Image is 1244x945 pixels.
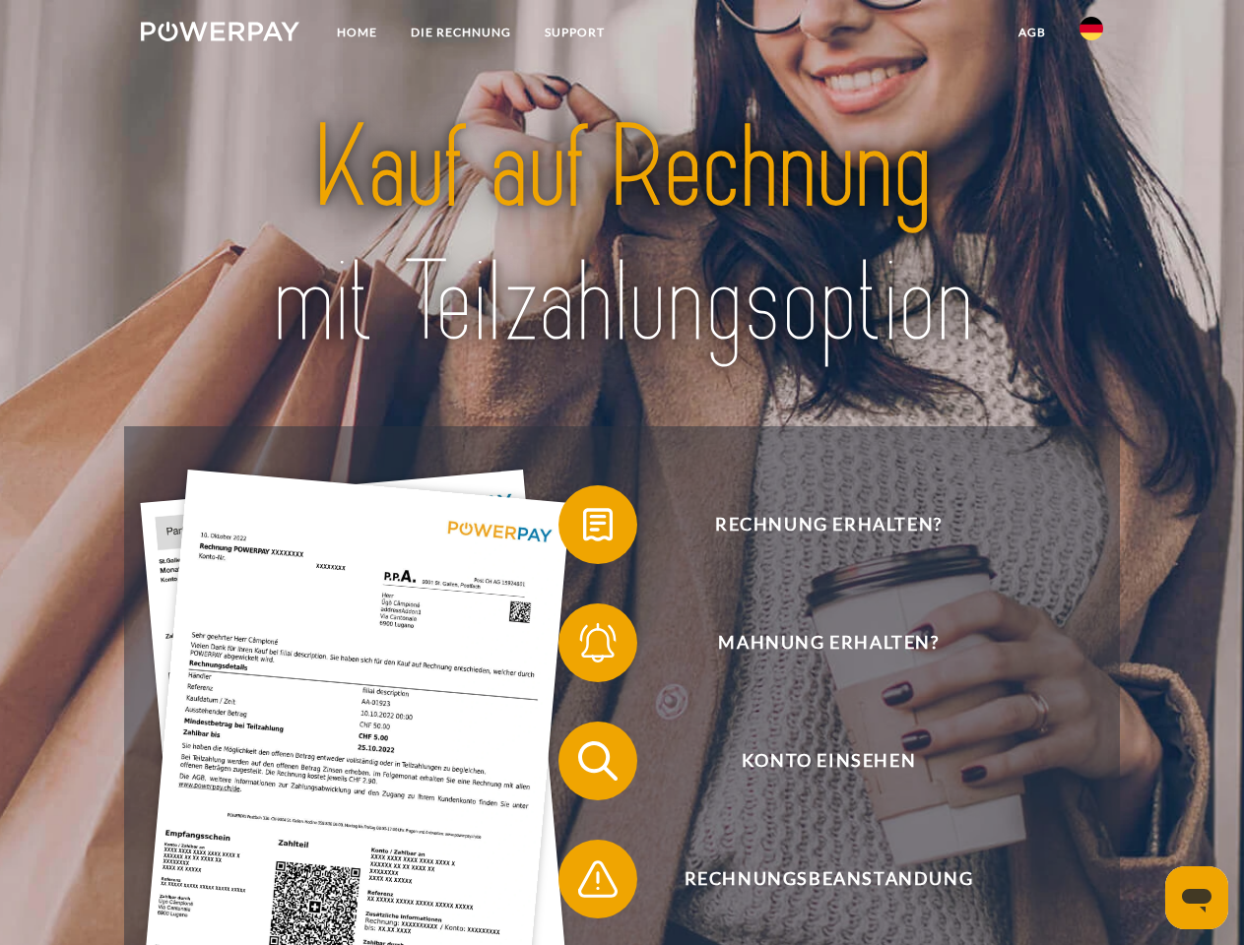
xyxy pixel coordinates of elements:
img: logo-powerpay-white.svg [141,22,299,41]
img: qb_bell.svg [573,618,622,667]
a: agb [1002,15,1063,50]
img: qb_bill.svg [573,500,622,549]
img: qb_warning.svg [573,854,622,904]
button: Rechnungsbeanstandung [558,840,1071,918]
img: qb_search.svg [573,736,622,786]
img: title-powerpay_de.svg [188,94,1056,377]
a: SUPPORT [528,15,622,50]
a: Home [320,15,394,50]
a: DIE RECHNUNG [394,15,528,50]
button: Rechnung erhalten? [558,485,1071,564]
span: Mahnung erhalten? [587,603,1070,682]
span: Rechnung erhalten? [587,485,1070,564]
button: Konto einsehen [558,722,1071,800]
iframe: Schaltfläche zum Öffnen des Messaging-Fensters [1165,866,1228,929]
span: Rechnungsbeanstandung [587,840,1070,918]
img: de [1080,17,1103,40]
button: Mahnung erhalten? [558,603,1071,682]
span: Konto einsehen [587,722,1070,800]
